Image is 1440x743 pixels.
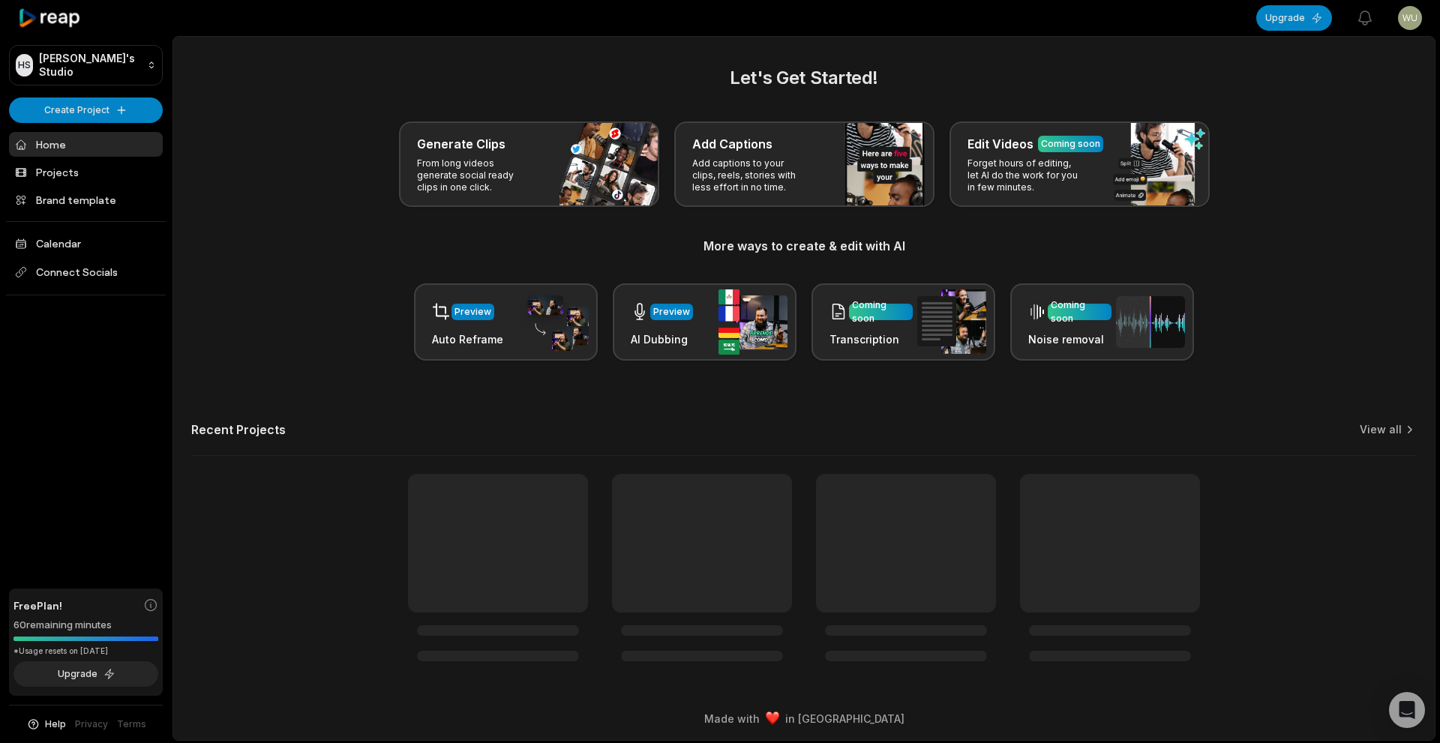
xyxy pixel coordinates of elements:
[191,64,1417,91] h2: Let's Get Started!
[417,157,533,193] p: From long videos generate social ready clips in one click.
[9,132,163,157] a: Home
[1116,296,1185,348] img: noise_removal.png
[1041,137,1100,151] div: Coming soon
[1051,298,1108,325] div: Coming soon
[45,718,66,731] span: Help
[718,289,787,355] img: ai_dubbing.png
[9,231,163,256] a: Calendar
[1389,692,1425,728] div: Open Intercom Messenger
[9,259,163,286] span: Connect Socials
[766,712,779,725] img: heart emoji
[1360,422,1402,437] a: View all
[1028,331,1111,347] h3: Noise removal
[26,718,66,731] button: Help
[852,298,910,325] div: Coming soon
[520,293,589,352] img: auto_reframe.png
[967,157,1084,193] p: Forget hours of editing, let AI do the work for you in few minutes.
[9,187,163,212] a: Brand template
[917,289,986,354] img: transcription.png
[692,135,772,153] h3: Add Captions
[75,718,108,731] a: Privacy
[187,711,1421,727] div: Made with in [GEOGRAPHIC_DATA]
[417,135,505,153] h3: Generate Clips
[13,661,158,687] button: Upgrade
[967,135,1033,153] h3: Edit Videos
[1256,5,1332,31] button: Upgrade
[13,598,62,613] span: Free Plan!
[191,422,286,437] h2: Recent Projects
[432,331,503,347] h3: Auto Reframe
[13,646,158,657] div: *Usage resets on [DATE]
[829,331,913,347] h3: Transcription
[117,718,146,731] a: Terms
[13,618,158,633] div: 60 remaining minutes
[191,237,1417,255] h3: More ways to create & edit with AI
[9,160,163,184] a: Projects
[9,97,163,123] button: Create Project
[692,157,808,193] p: Add captions to your clips, reels, stories with less effort in no time.
[631,331,693,347] h3: AI Dubbing
[16,54,33,76] div: HS
[653,305,690,319] div: Preview
[454,305,491,319] div: Preview
[39,52,141,79] p: [PERSON_NAME]'s Studio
